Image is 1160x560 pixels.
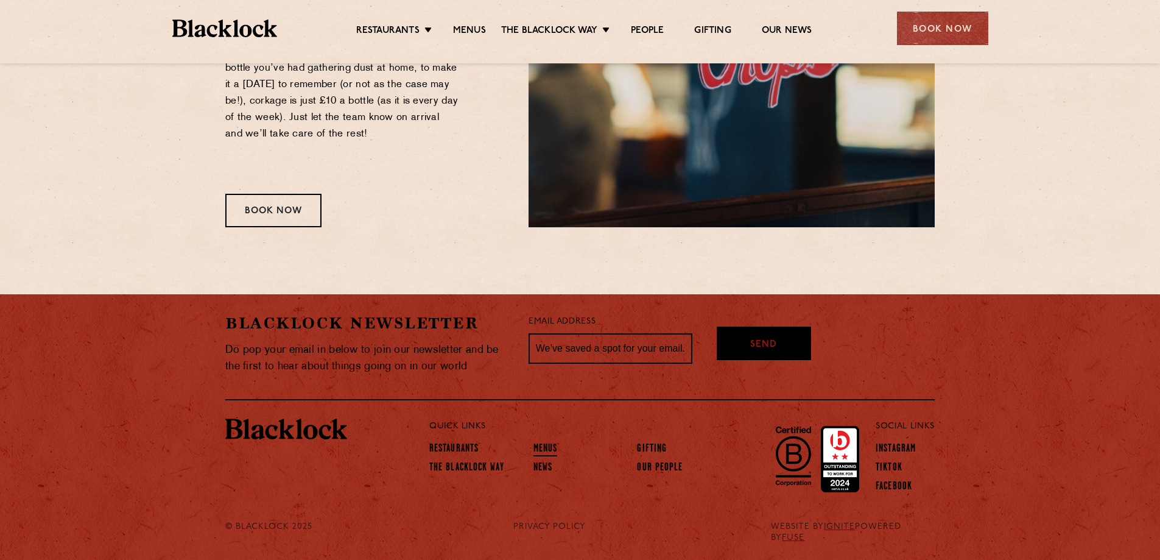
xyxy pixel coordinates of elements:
[876,462,902,475] a: TikTok
[897,12,988,45] div: Book Now
[533,443,558,456] a: Menus
[225,313,510,334] h2: Blacklock Newsletter
[429,419,835,434] p: Quick Links
[876,443,916,456] a: Instagram
[429,443,479,456] a: Restaurants
[821,426,859,493] img: Accred_2023_2star.png
[225,194,322,227] div: Book Now
[876,419,935,434] p: Social Links
[529,315,596,329] label: Email Address
[762,25,812,38] a: Our News
[453,25,486,38] a: Menus
[172,19,278,37] img: BL_Textured_Logo-footer-cropped.svg
[750,338,777,352] span: Send
[429,462,504,475] a: The Blacklock Way
[533,462,552,475] a: News
[225,419,347,439] img: BL_Textured_Logo-footer-cropped.svg
[225,342,510,375] p: Do pop your email in below to join our newsletter and be the first to hear about things going on ...
[529,333,692,364] input: We’ve saved a spot for your email...
[356,25,420,38] a: Restaurants
[782,533,804,542] a: FUSE
[513,522,586,533] a: PRIVACY POLICY
[637,443,667,456] a: Gifting
[824,522,855,531] a: IGNITE
[637,462,683,475] a: Our People
[216,522,337,544] div: © Blacklock 2025
[694,25,731,38] a: Gifting
[768,419,818,492] img: B-Corp-Logo-Black-RGB.svg
[631,25,664,38] a: People
[762,522,944,544] div: WEBSITE BY POWERED BY
[876,481,912,494] a: Facebook
[501,25,597,38] a: The Blacklock Way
